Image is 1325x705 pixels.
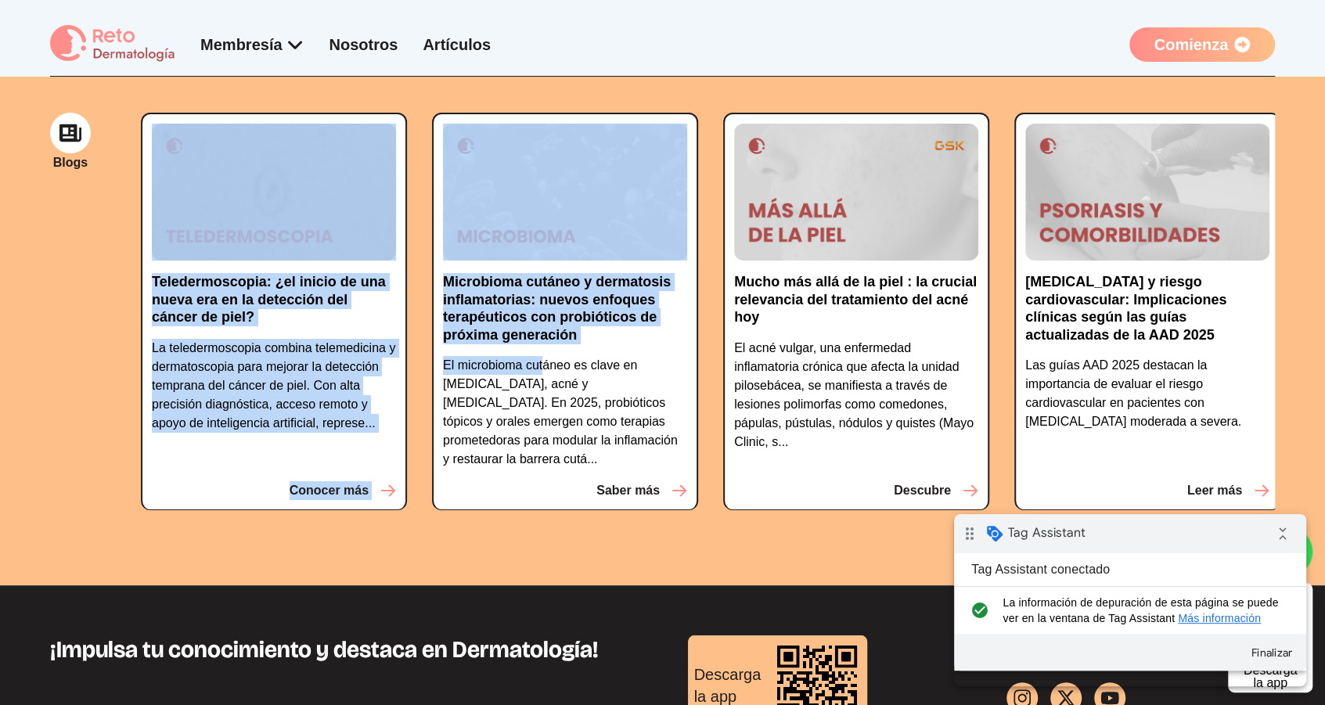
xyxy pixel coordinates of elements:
[443,356,687,469] p: El microbioma cutáneo es clave en [MEDICAL_DATA], acné y [MEDICAL_DATA]. En 2025, probióticos tóp...
[152,339,396,433] p: La teledermoscopia combina telemedicina y dermatoscopia para mejorar la detección temprana del cá...
[1129,27,1275,62] a: Comienza
[1187,481,1269,500] button: Leer más
[1025,124,1269,261] img: Psoriasis y riesgo cardiovascular: Implicaciones clínicas según las guías actualizadas de la AAD ...
[49,81,326,112] span: La información de depuración de esta página se puede ver en la ventana de Tag Assistant
[290,481,369,500] p: Conocer más
[224,98,307,110] a: Más información
[50,25,175,63] img: logo Reto dermatología
[596,481,660,500] p: Saber más
[1187,481,1242,500] p: Leer más
[329,36,398,53] a: Nosotros
[443,273,687,356] a: Microbioma cutáneo y dermatosis inflamatorias: nuevos enfoques terapéuticos con probióticos de pr...
[734,124,978,261] img: Mucho más allá de la piel : la crucial relevancia del tratamiento del acné hoy
[50,113,91,172] button: Blogs
[290,481,396,500] button: Conocer más
[894,481,951,500] p: Descubre
[13,81,38,112] i: check_circle
[290,124,346,153] button: Finalizar
[423,36,491,53] a: Artículos
[1025,356,1269,431] p: Las guías AAD 2025 destacan la importancia de evaluar el riesgo cardiovascular en pacientes con [...
[734,273,978,326] p: Mucho más allá de la piel : la crucial relevancia del tratamiento del acné hoy
[54,10,131,26] span: Tag Assistant
[1025,273,1269,344] p: [MEDICAL_DATA] y riesgo cardiovascular: Implicaciones clínicas según las guías actualizadas de la...
[200,34,304,56] div: Membresía
[152,124,396,261] img: Teledermoscopia: ¿el inicio de una nueva era en la detección del cáncer de piel?
[894,481,978,500] button: Descubre
[443,124,687,261] img: Microbioma cutáneo y dermatosis inflamatorias: nuevos enfoques terapéuticos con probióticos de pr...
[152,273,396,326] p: Teledermoscopia: ¿el inicio de una nueva era en la detección del cáncer de piel?
[443,273,687,344] p: Microbioma cutáneo y dermatosis inflamatorias: nuevos enfoques terapéuticos con probióticos de pr...
[50,635,638,664] h3: ¡Impulsa tu conocimiento y destaca en Dermatología!
[313,4,344,35] i: Contraer insignia de depuración
[1025,273,1269,356] a: [MEDICAL_DATA] y riesgo cardiovascular: Implicaciones clínicas según las guías actualizadas de la...
[596,481,687,500] button: Saber más
[734,273,978,339] a: Mucho más allá de la piel : la crucial relevancia del tratamiento del acné hoy
[53,153,88,172] p: Blogs
[734,339,978,451] p: El acné vulgar, una enfermedad inflamatoria crónica que afecta la unidad pilosebácea, se manifies...
[152,273,396,339] a: Teledermoscopia: ¿el inicio de una nueva era en la detección del cáncer de piel?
